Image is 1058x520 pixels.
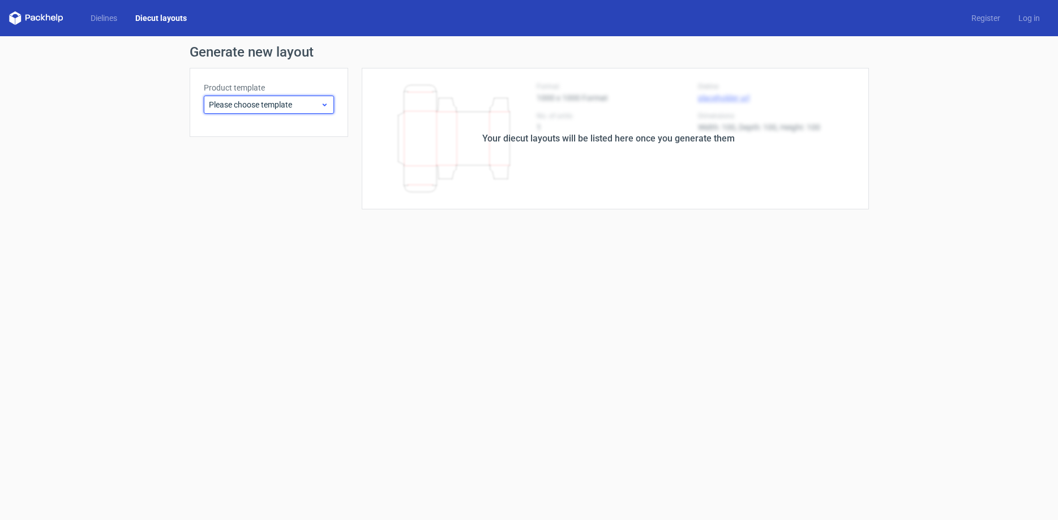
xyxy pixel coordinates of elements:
[190,45,869,59] h1: Generate new layout
[82,12,126,24] a: Dielines
[962,12,1009,24] a: Register
[1009,12,1049,24] a: Log in
[204,82,334,93] label: Product template
[126,12,196,24] a: Diecut layouts
[209,99,320,110] span: Please choose template
[482,132,735,145] div: Your diecut layouts will be listed here once you generate them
